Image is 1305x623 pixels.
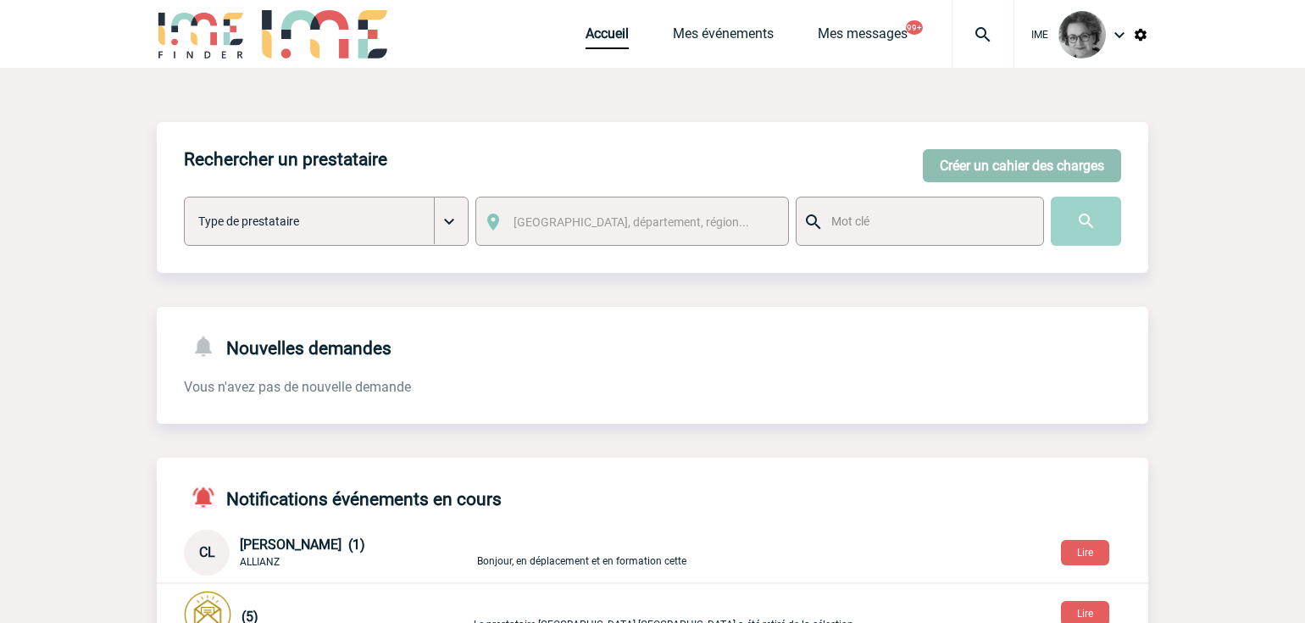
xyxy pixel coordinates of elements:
[157,10,245,58] img: IME-Finder
[1047,604,1123,620] a: Lire
[1058,11,1106,58] img: 101028-0.jpg
[184,530,469,576] div: Conversation privée : Client - Agence
[818,25,908,49] a: Mes messages
[191,485,226,509] img: notifications-active-24-px-r.png
[1051,197,1121,246] input: Submit
[184,149,387,170] h4: Rechercher un prestataire
[472,539,870,567] p: Bonjour, en déplacement et en formation cette
[1047,543,1123,559] a: Lire
[184,543,870,559] a: CL [PERSON_NAME] (1) ALLIANZ Bonjour, en déplacement et en formation cette
[184,485,502,509] h4: Notifications événements en cours
[184,607,872,623] a: (5) Le prestataire [GEOGRAPHIC_DATA] [GEOGRAPHIC_DATA] a été retiré de la sélection.
[184,379,411,395] span: Vous n'avez pas de nouvelle demande
[1031,29,1048,41] span: IME
[514,215,749,229] span: [GEOGRAPHIC_DATA], département, région...
[906,20,923,35] button: 99+
[586,25,629,49] a: Accueil
[184,334,391,359] h4: Nouvelles demandes
[827,210,1028,232] input: Mot clé
[240,556,280,568] span: ALLIANZ
[199,544,215,560] span: CL
[673,25,774,49] a: Mes événements
[240,537,365,553] span: [PERSON_NAME] (1)
[191,334,226,359] img: notifications-24-px-g.png
[1061,540,1109,565] button: Lire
